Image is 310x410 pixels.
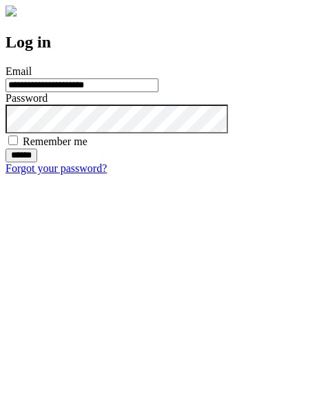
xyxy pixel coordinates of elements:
[6,33,304,52] h2: Log in
[6,162,107,174] a: Forgot your password?
[23,136,87,147] label: Remember me
[6,6,17,17] img: logo-4e3dc11c47720685a147b03b5a06dd966a58ff35d612b21f08c02c0306f2b779.png
[6,65,32,77] label: Email
[6,92,48,104] label: Password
